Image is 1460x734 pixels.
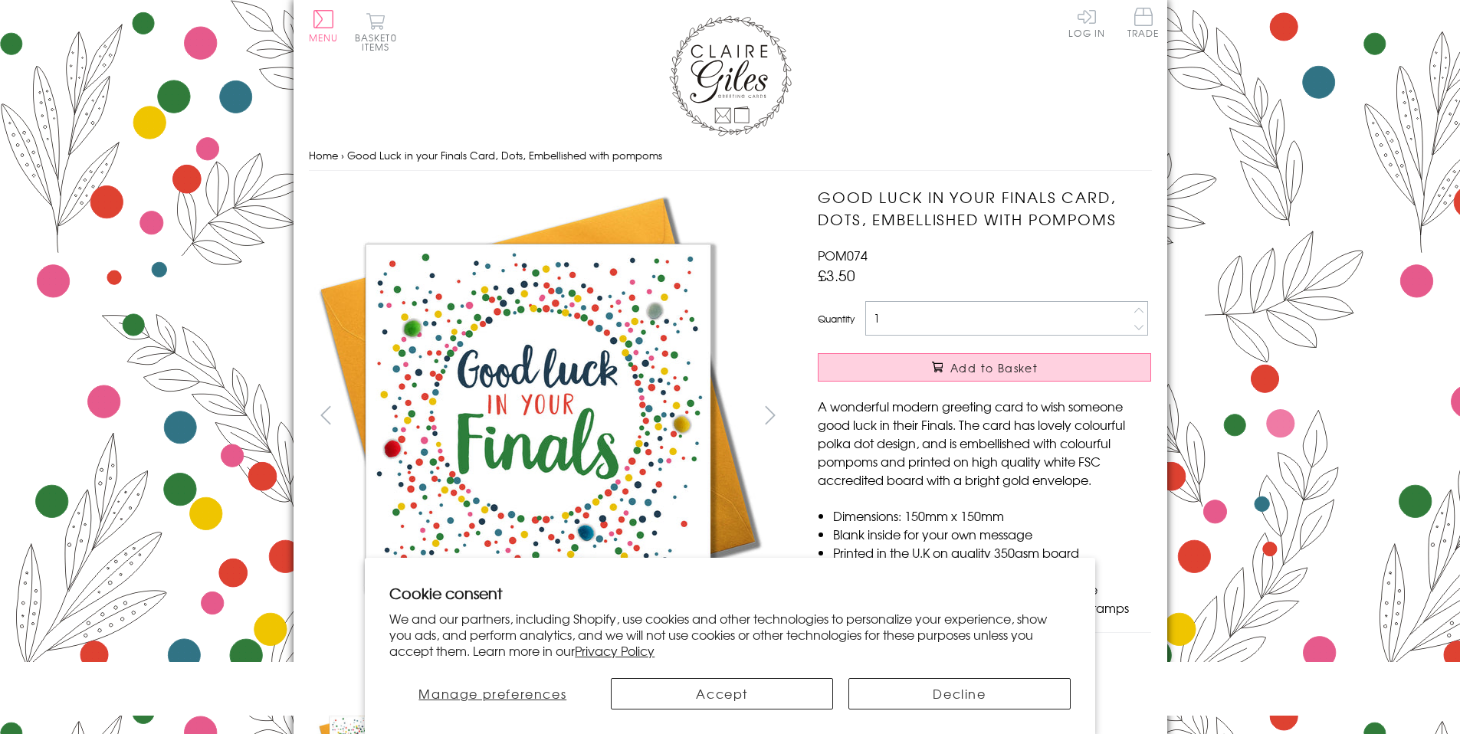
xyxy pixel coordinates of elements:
[362,31,397,54] span: 0 items
[753,398,787,432] button: next
[818,264,855,286] span: £3.50
[309,186,769,646] img: Good Luck in your Finals Card, Dots, Embellished with pompoms
[418,684,566,703] span: Manage preferences
[1068,8,1105,38] a: Log In
[833,506,1151,525] li: Dimensions: 150mm x 150mm
[950,360,1038,375] span: Add to Basket
[818,186,1151,231] h1: Good Luck in your Finals Card, Dots, Embellished with pompoms
[611,678,833,709] button: Accept
[309,148,338,162] a: Home
[575,641,655,660] a: Privacy Policy
[833,543,1151,562] li: Printed in the U.K on quality 350gsm board
[309,31,339,44] span: Menu
[355,12,397,51] button: Basket0 items
[309,10,339,42] button: Menu
[341,148,344,162] span: ›
[1127,8,1160,41] a: Trade
[848,678,1071,709] button: Decline
[669,15,792,136] img: Claire Giles Greetings Cards
[309,140,1152,172] nav: breadcrumbs
[309,398,343,432] button: prev
[833,525,1151,543] li: Blank inside for your own message
[818,353,1151,382] button: Add to Basket
[818,397,1151,489] p: A wonderful modern greeting card to wish someone good luck in their Finals. The card has lovely c...
[389,582,1071,604] h2: Cookie consent
[818,246,868,264] span: POM074
[1127,8,1160,38] span: Trade
[347,148,662,162] span: Good Luck in your Finals Card, Dots, Embellished with pompoms
[818,312,855,326] label: Quantity
[389,678,595,709] button: Manage preferences
[389,611,1071,658] p: We and our partners, including Shopify, use cookies and other technologies to personalize your ex...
